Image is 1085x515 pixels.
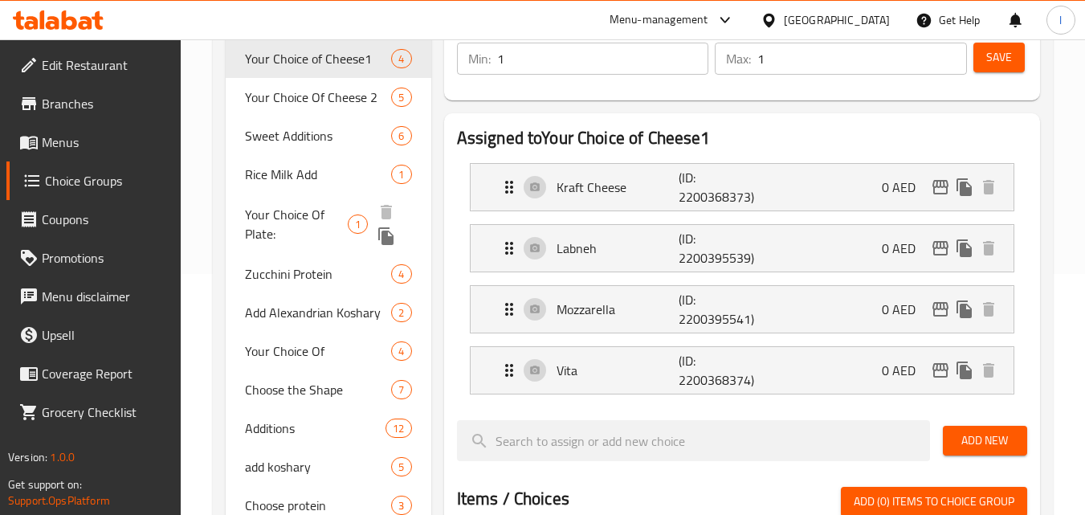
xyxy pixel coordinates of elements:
[882,300,928,319] p: 0 AED
[471,225,1014,272] div: Expand
[391,303,411,322] div: Choices
[42,287,169,306] span: Menu disclaimer
[928,297,952,321] button: edit
[42,248,169,268] span: Promotions
[457,340,1027,401] li: Expand
[386,421,410,436] span: 12
[952,297,977,321] button: duplicate
[882,239,928,258] p: 0 AED
[6,239,182,277] a: Promotions
[726,49,751,68] p: Max:
[679,351,761,390] p: (ID: 2200368374)
[928,236,952,260] button: edit
[245,205,348,243] span: Your Choice Of Plate:
[392,498,410,513] span: 3
[42,403,169,422] span: Grocery Checklist
[928,175,952,199] button: edit
[245,126,391,145] span: Sweet Additions
[557,361,679,380] p: Vita
[226,116,430,155] div: Sweet Additions6
[226,409,430,448] div: Additions12
[245,419,385,438] span: Additions
[784,11,890,29] div: [GEOGRAPHIC_DATA]
[45,171,169,190] span: Choice Groups
[457,126,1027,150] h2: Assigned to Your Choice of Cheese1
[42,364,169,383] span: Coverage Report
[610,10,708,30] div: Menu-management
[6,123,182,161] a: Menus
[6,354,182,393] a: Coverage Report
[226,155,430,194] div: Rice Milk Add1
[391,126,411,145] div: Choices
[226,78,430,116] div: Your Choice Of Cheese 25
[245,457,391,476] span: add koshary
[42,210,169,229] span: Coupons
[952,175,977,199] button: duplicate
[882,178,928,197] p: 0 AED
[226,255,430,293] div: Zucchini Protein4
[245,341,391,361] span: Your Choice Of
[457,218,1027,279] li: Expand
[679,229,761,268] p: (ID: 2200395539)
[977,297,1001,321] button: delete
[392,167,410,182] span: 1
[468,49,491,68] p: Min:
[391,49,411,68] div: Choices
[245,380,391,399] span: Choose the Shape
[42,94,169,113] span: Branches
[226,39,430,78] div: Your Choice of Cheese14
[245,165,391,184] span: Rice Milk Add
[374,200,398,224] button: delete
[6,46,182,84] a: Edit Restaurant
[42,55,169,75] span: Edit Restaurant
[391,264,411,284] div: Choices
[392,51,410,67] span: 4
[557,239,679,258] p: Labneh
[385,419,411,438] div: Choices
[471,164,1014,210] div: Expand
[882,361,928,380] p: 0 AED
[226,370,430,409] div: Choose the Shape7
[6,316,182,354] a: Upsell
[977,175,1001,199] button: delete
[557,300,679,319] p: Mozzarella
[392,382,410,398] span: 7
[854,492,1014,512] span: Add (0) items to choice group
[457,279,1027,340] li: Expand
[679,290,761,329] p: (ID: 2200395541)
[245,88,391,107] span: Your Choice Of Cheese 2
[679,168,761,206] p: (ID: 2200368373)
[392,344,410,359] span: 4
[226,448,430,486] div: add koshary5
[226,293,430,332] div: Add Alexandrian Koshary2
[471,347,1014,394] div: Expand
[977,236,1001,260] button: delete
[457,157,1027,218] li: Expand
[8,490,110,511] a: Support.OpsPlatform
[42,133,169,152] span: Menus
[943,426,1027,456] button: Add New
[392,460,410,475] span: 5
[986,47,1012,67] span: Save
[391,457,411,476] div: Choices
[928,358,952,382] button: edit
[6,200,182,239] a: Coupons
[348,215,368,234] div: Choices
[973,43,1025,72] button: Save
[8,474,82,495] span: Get support on:
[391,165,411,184] div: Choices
[42,325,169,345] span: Upsell
[391,341,411,361] div: Choices
[245,496,391,515] span: Choose protein
[245,264,391,284] span: Zucchini Protein
[952,236,977,260] button: duplicate
[349,217,367,232] span: 1
[226,332,430,370] div: Your Choice Of4
[245,49,391,68] span: Your Choice of Cheese1
[956,431,1014,451] span: Add New
[6,393,182,431] a: Grocery Checklist
[226,194,430,255] div: Your Choice Of Plate:1deleteduplicate
[391,496,411,515] div: Choices
[50,447,75,468] span: 1.0.0
[6,161,182,200] a: Choice Groups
